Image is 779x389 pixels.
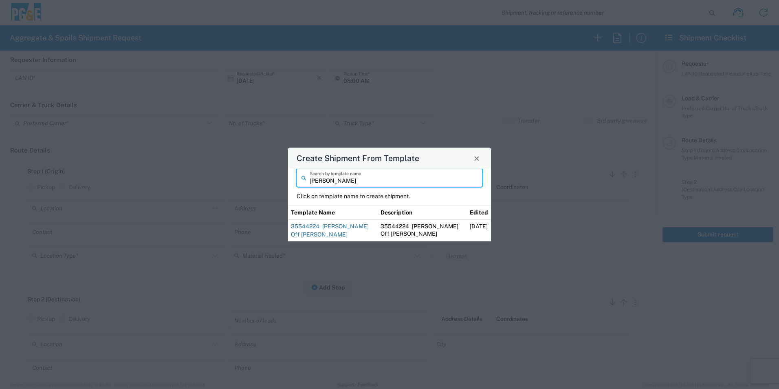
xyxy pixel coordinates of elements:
[378,219,467,241] td: 35544224 - [PERSON_NAME] Off [PERSON_NAME]
[291,223,369,238] a: 35544224 - [PERSON_NAME] Off [PERSON_NAME]
[471,153,482,164] button: Close
[288,206,378,219] th: Template Name
[288,206,491,241] table: Shipment templates
[467,219,491,241] td: [DATE]
[378,206,467,219] th: Description
[297,152,419,164] h4: Create Shipment From Template
[297,192,482,200] p: Click on template name to create shipment.
[467,206,491,219] th: Edited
